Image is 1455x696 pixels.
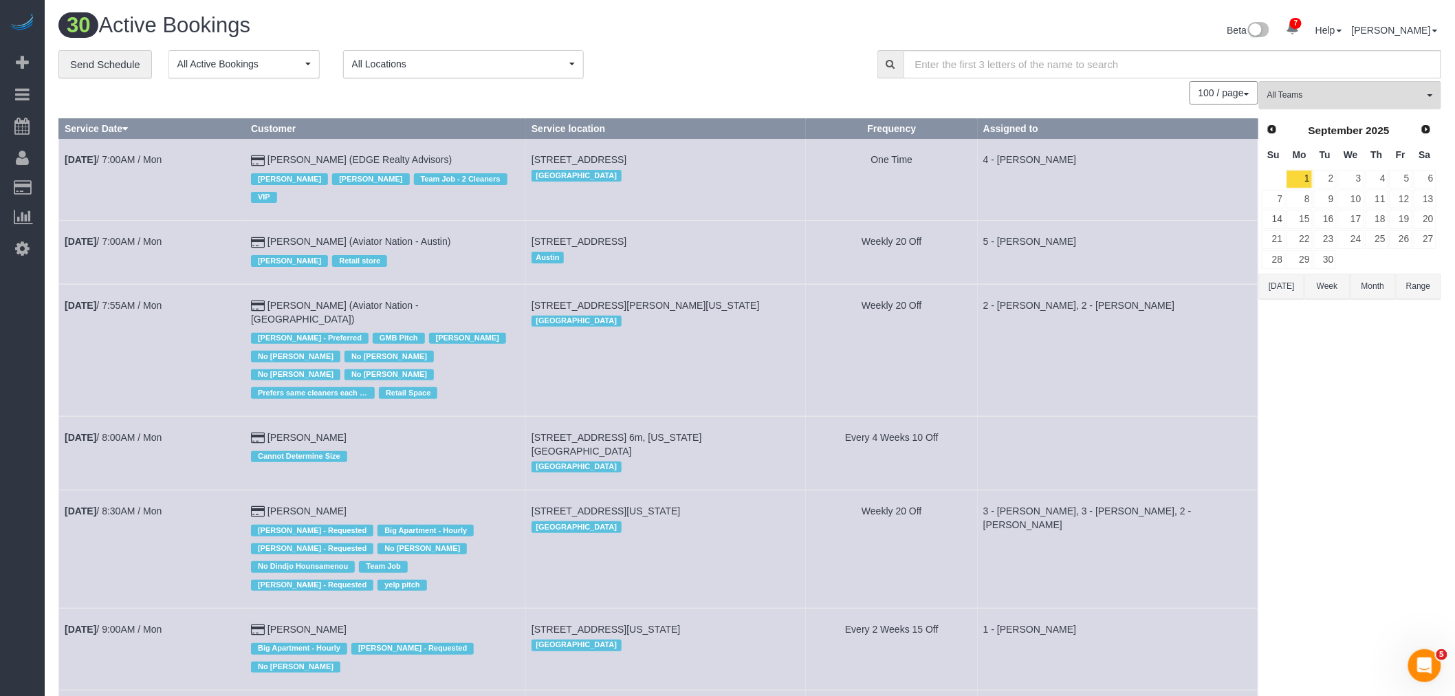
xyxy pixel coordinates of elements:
[352,57,566,71] span: All Locations
[379,387,437,398] span: Retail Space
[978,490,1258,609] td: Assigned to
[245,221,526,284] td: Customer
[532,432,702,457] span: [STREET_ADDRESS] 6m, [US_STATE][GEOGRAPHIC_DATA]
[1371,149,1383,160] span: Thursday
[532,166,800,184] div: Location
[1262,120,1282,140] a: Prev
[245,416,526,490] td: Customer
[532,248,800,266] div: Location
[1314,230,1337,249] a: 23
[526,139,807,221] td: Service location
[359,561,408,572] span: Team Job
[58,14,740,37] h1: Active Bookings
[1337,170,1364,188] a: 3
[251,507,265,516] i: Credit Card Payment
[245,609,526,690] td: Customer
[1320,149,1331,160] span: Tuesday
[1419,149,1431,160] span: Saturday
[1287,230,1312,249] a: 22
[532,636,800,654] div: Location
[532,518,800,536] div: Location
[343,50,584,78] button: All Locations
[1227,25,1270,36] a: Beta
[1259,274,1304,299] button: [DATE]
[251,301,265,311] i: Credit Card Payment
[58,12,98,38] span: 30
[1279,14,1306,44] a: 7
[1262,190,1285,208] a: 7
[65,236,162,247] a: [DATE]/ 7:00AM / Mon
[532,312,800,330] div: Location
[245,119,526,139] th: Customer
[1314,210,1337,228] a: 16
[1416,120,1436,140] a: Next
[1309,124,1364,136] span: September
[526,609,807,690] td: Service location
[245,284,526,416] td: Customer
[378,525,474,536] span: Big Apartment - Hourly
[351,643,474,654] span: [PERSON_NAME] - Requested
[251,561,355,572] span: No Dindjo Hounsamenou
[526,221,807,284] td: Service location
[58,50,152,79] a: Send Schedule
[251,543,373,554] span: [PERSON_NAME] - Requested
[1396,274,1441,299] button: Range
[251,625,265,635] i: Credit Card Payment
[1314,190,1337,208] a: 9
[1350,274,1396,299] button: Month
[267,154,452,165] a: [PERSON_NAME] (EDGE Realty Advisors)
[806,119,977,139] th: Frequency
[59,416,245,490] td: Schedule date
[65,236,96,247] b: [DATE]
[251,580,373,591] span: [PERSON_NAME] - Requested
[8,14,36,33] img: Automaid Logo
[1259,81,1441,109] button: All Teams
[1304,274,1350,299] button: Week
[1190,81,1258,105] nav: Pagination navigation
[59,139,245,221] td: Schedule date
[1414,210,1436,228] a: 20
[1414,190,1436,208] a: 13
[251,643,347,654] span: Big Apartment - Hourly
[267,505,347,516] a: [PERSON_NAME]
[59,221,245,284] td: Schedule date
[1267,124,1278,135] span: Prev
[59,284,245,416] td: Schedule date
[978,416,1258,490] td: Assigned to
[168,50,320,78] button: All Active Bookings
[251,156,265,166] i: Credit Card Payment
[1315,25,1342,36] a: Help
[65,300,96,311] b: [DATE]
[978,139,1258,221] td: Assigned to
[65,154,162,165] a: [DATE]/ 7:00AM / Mon
[1390,210,1412,228] a: 19
[1287,190,1312,208] a: 8
[526,119,807,139] th: Service location
[251,525,373,536] span: [PERSON_NAME] - Requested
[344,369,434,380] span: No [PERSON_NAME]
[1247,22,1269,40] img: New interface
[251,433,265,443] i: Credit Card Payment
[1190,81,1258,105] button: 100 / page
[532,521,622,532] span: [GEOGRAPHIC_DATA]
[1344,149,1358,160] span: Wednesday
[59,119,245,139] th: Service Date
[1366,230,1388,249] a: 25
[251,662,340,673] span: No [PERSON_NAME]
[429,333,506,344] span: [PERSON_NAME]
[251,192,277,203] span: VIP
[378,580,426,591] span: yelp pitch
[1390,190,1412,208] a: 12
[65,432,96,443] b: [DATE]
[1414,170,1436,188] a: 6
[251,351,340,362] span: No [PERSON_NAME]
[251,333,369,344] span: [PERSON_NAME] - Preferred
[1366,190,1388,208] a: 11
[532,624,681,635] span: [STREET_ADDRESS][US_STATE]
[267,432,347,443] a: [PERSON_NAME]
[1352,25,1438,36] a: [PERSON_NAME]
[59,490,245,609] td: Schedule date
[65,432,162,443] a: [DATE]/ 8:00AM / Mon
